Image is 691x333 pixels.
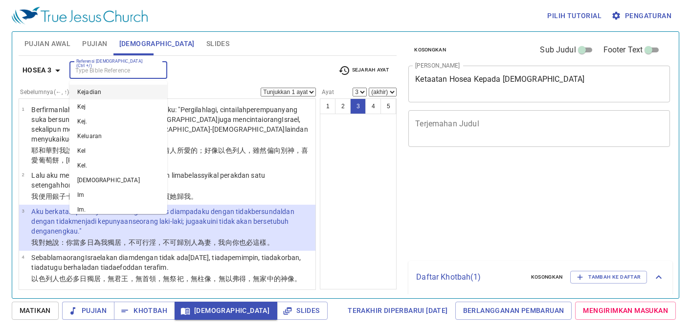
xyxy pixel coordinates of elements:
wh3478: , sekalipun mereka [31,116,308,143]
li: [DEMOGRAPHIC_DATA] [69,173,167,188]
button: 4 [365,98,381,114]
wh1121: Israel [31,116,308,143]
iframe: from-child [404,157,619,257]
wh1961: seorang laki-laki [31,217,289,235]
wh3117: 獨居 [87,275,302,283]
button: Slides [277,302,327,320]
p: 我便用銀子 [31,191,312,201]
wh802: ，就是她情人 [31,146,308,164]
wh3117: orang [31,254,301,271]
span: 3 [22,208,24,214]
wh3427: ，不可行淫 [121,238,273,246]
span: Pujian Awal [24,38,70,50]
span: Sejarah Ayat [338,65,389,76]
span: [DEMOGRAPHIC_DATA] [119,38,195,50]
wh157: kue [62,135,96,143]
button: [DEMOGRAPHIC_DATA] [175,302,277,320]
wh4428: ，無首領 [129,275,302,283]
wh3068: kepadaku [31,106,308,143]
li: Im [69,188,167,202]
p: Sebab [31,253,312,272]
span: Berlangganan Pembaruan [463,305,564,317]
wh5003: , seperti [DEMOGRAPHIC_DATA] [31,116,308,143]
li: Im. [69,202,167,217]
button: Matikan [12,302,59,320]
wh559: ：你當多 [59,238,274,246]
wh8655: 。 [294,275,301,283]
wh8655: . [167,263,169,271]
span: Pujian [82,38,107,50]
wh157: dan berzinah [31,116,308,143]
wh3212: 愛 [31,146,308,164]
wh3808: bersundal [31,208,294,235]
p: Lalu aku membeli [31,170,312,190]
img: True Jesus Church [12,7,148,24]
textarea: Ketaatan Hosea Kepada [DEMOGRAPHIC_DATA] [415,74,663,93]
wh1121: 也必多 [59,275,301,283]
b: Hosea 3 [22,64,52,76]
wh2077: ，無柱像 [184,275,302,283]
span: Pilih tutorial [547,10,602,22]
a: Mengirimkan Masukan [575,302,676,320]
input: Type Bible Reference [72,65,148,76]
span: Tambah ke Daftar [577,273,641,282]
span: Slides [285,305,319,317]
label: Sebelumnya (←, ↑) Selanjutnya (→, ↓) [20,89,116,95]
p: 耶和華 [31,145,312,165]
wh1121: Israel [31,254,301,271]
wh3427: ，無君王 [101,275,301,283]
wh157: 葡萄 [39,156,161,164]
span: Matikan [20,305,51,317]
span: 2 [22,172,24,177]
wh3068: 對我說 [31,146,308,164]
span: Mengirimkan Masukan [583,305,668,317]
li: Kel [69,143,167,158]
wh3068: juga mencintai [31,116,308,143]
wh157: 一個淫 [31,146,308,164]
wh559: ：你再去 [31,146,308,164]
wh3427: padaku dengan tidak [31,208,294,235]
button: Pengaturan [609,7,675,25]
wh559: [DEMOGRAPHIC_DATA] [31,106,308,143]
label: Ayat [320,89,334,95]
a: Terakhir Diperbarui [DATE] [344,302,451,320]
wh7227: 日 [87,238,274,246]
button: 5 [380,98,396,114]
wh3427: dengan tidak ada [31,254,301,271]
div: Daftar Khotbah(1)KosongkanTambah ke Daftar [408,261,672,293]
button: Pujian [62,302,114,320]
p: Daftar Khotbah ( 1 ) [416,271,523,283]
p: Sesudah [31,289,312,328]
wh646: dan terafim [131,263,169,271]
p: 以色列 [31,274,312,284]
wh413: : "Lama [31,208,294,235]
span: Kosongkan [531,273,563,282]
wh646: ，無家中的神像 [246,275,301,283]
wh3478: 人 [52,275,301,283]
span: Pengaturan [613,10,671,22]
button: Kosongkan [525,271,569,283]
span: Sub Judul [540,44,576,56]
wh4676: ，無以弗得 [211,275,301,283]
wh369: efod [116,263,168,271]
li: Kejadian [69,85,167,99]
wh4676: dan tiada [87,263,169,271]
span: 1 [22,106,24,112]
wh8269: ，無祭祀 [156,275,301,283]
wh369: tugu berhala [47,263,169,271]
span: Pujian [70,305,107,317]
wh376: 為 [198,238,274,246]
a: Berlangganan Pembaruan [455,302,572,320]
wh413: [DEMOGRAPHIC_DATA]-[DEMOGRAPHIC_DATA] [31,125,308,143]
wh3588: lama [31,254,301,271]
wh559: kepadanya [31,208,294,235]
wh1961: 妻，我向你也必這樣。 [204,238,274,246]
span: Slides [206,38,229,50]
button: Sejarah Ayat [333,63,395,78]
wh3808: menjadi kepunyaan [31,217,289,235]
wh3963: homer [61,181,95,189]
span: Terakhir Diperbarui [DATE] [348,305,447,317]
span: Khotbah [122,305,167,317]
li: Kej. [69,114,167,129]
wh7227: 日 [80,275,301,283]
